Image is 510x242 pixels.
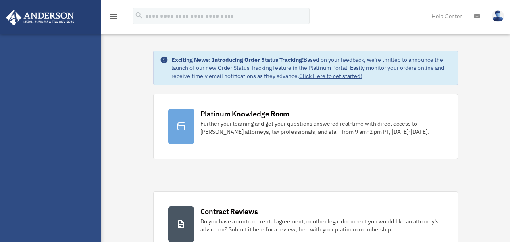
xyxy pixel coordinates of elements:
a: Click Here to get started! [299,72,362,80]
div: Platinum Knowledge Room [200,109,290,119]
img: Anderson Advisors Platinum Portal [4,10,77,25]
i: search [135,11,144,20]
div: Further your learning and get your questions answered real-time with direct access to [PERSON_NAM... [200,120,443,136]
a: menu [109,14,119,21]
strong: Exciting News: Introducing Order Status Tracking! [171,56,304,63]
img: User Pic [492,10,504,22]
div: Do you have a contract, rental agreement, or other legal document you would like an attorney's ad... [200,217,443,234]
div: Contract Reviews [200,206,258,217]
div: Based on your feedback, we're thrilled to announce the launch of our new Order Status Tracking fe... [171,56,451,80]
i: menu [109,11,119,21]
a: Platinum Knowledge Room Further your learning and get your questions answered real-time with dire... [153,94,458,159]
